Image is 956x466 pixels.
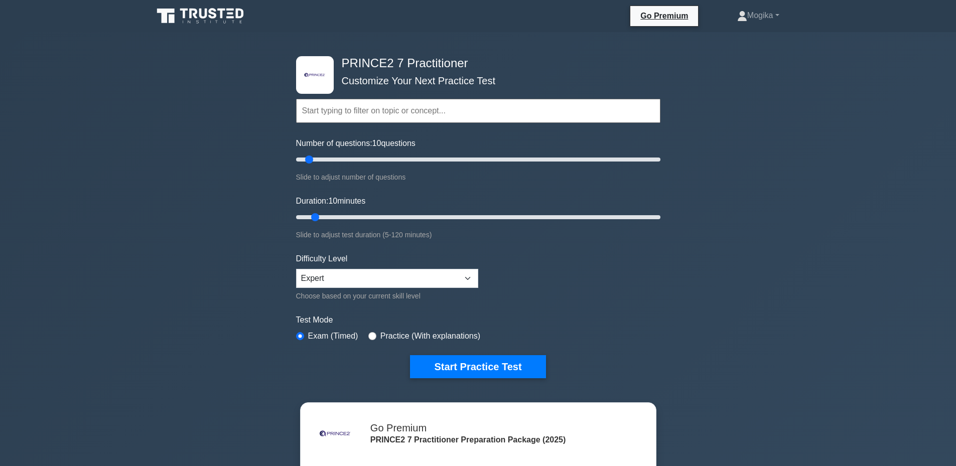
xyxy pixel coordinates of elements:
[296,137,416,149] label: Number of questions: questions
[380,330,480,342] label: Practice (With explanations)
[338,56,611,71] h4: PRINCE2 7 Practitioner
[296,195,366,207] label: Duration: minutes
[296,253,348,265] label: Difficulty Level
[296,99,660,123] input: Start typing to filter on topic or concept...
[713,6,803,26] a: Mogika
[634,10,694,22] a: Go Premium
[328,197,337,205] span: 10
[308,330,358,342] label: Exam (Timed)
[372,139,381,147] span: 10
[410,355,545,378] button: Start Practice Test
[296,290,478,302] div: Choose based on your current skill level
[296,229,660,241] div: Slide to adjust test duration (5-120 minutes)
[296,314,660,326] label: Test Mode
[296,171,660,183] div: Slide to adjust number of questions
